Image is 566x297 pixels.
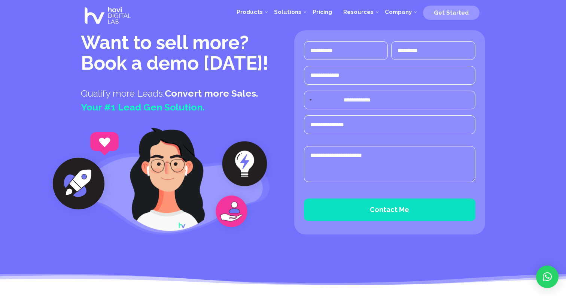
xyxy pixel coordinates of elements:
span: Resources [343,9,374,15]
span: Products [237,9,263,15]
span: Pricing [313,9,332,15]
span: Get Started [434,9,469,16]
a: Company [379,1,417,23]
a: Resources [338,1,379,23]
a: Pricing [307,1,338,23]
img: Book a Demo [207,131,277,237]
a: Get Started [423,6,480,18]
span: Contact Me [370,206,409,213]
a: Solutions [268,1,307,23]
button: Contact Me [304,198,475,221]
a: Products [231,1,268,23]
img: Book a Demo [42,128,119,218]
div: Selected country [304,91,314,109]
h1: Want to sell more? Book a demo [DATE]! [81,32,272,77]
span: Solutions [274,9,301,15]
span: Company [385,9,412,15]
